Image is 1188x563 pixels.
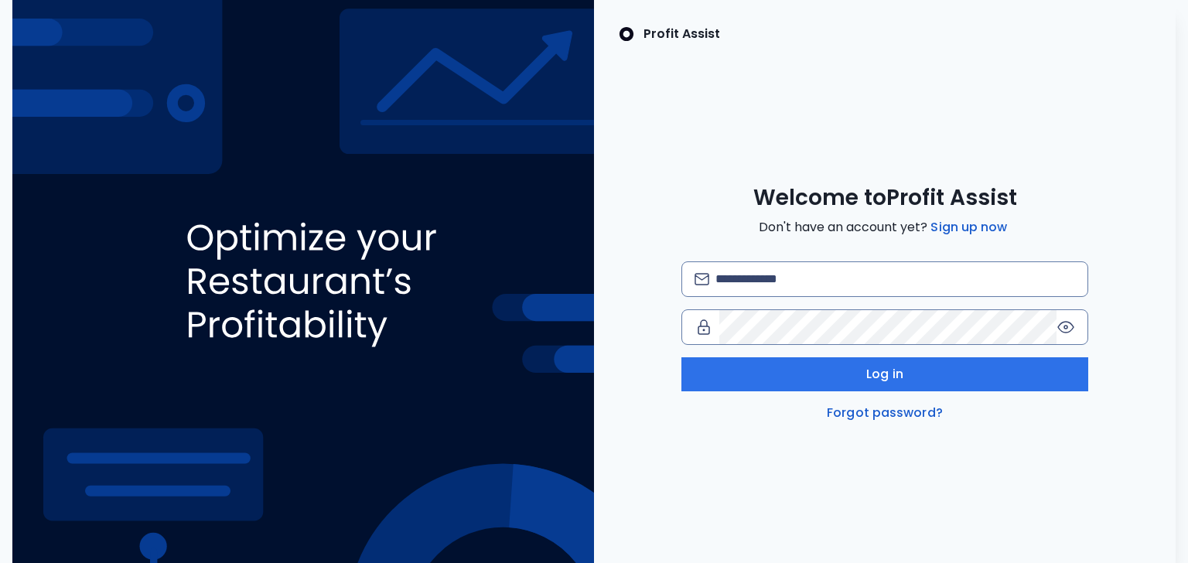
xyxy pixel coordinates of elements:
a: Sign up now [927,218,1010,237]
a: Forgot password? [824,404,946,422]
img: email [695,273,709,285]
button: Log in [681,357,1088,391]
img: SpotOn Logo [619,25,634,43]
span: Don't have an account yet? [759,218,1010,237]
span: Log in [866,365,903,384]
span: Welcome to Profit Assist [753,184,1017,212]
p: Profit Assist [643,25,720,43]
